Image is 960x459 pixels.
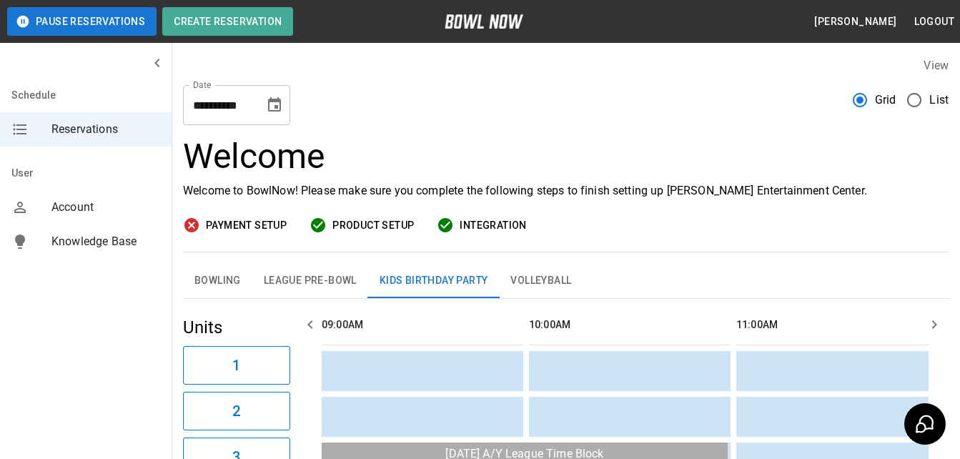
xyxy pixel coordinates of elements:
[7,7,157,36] button: Pause Reservations
[162,7,293,36] button: Create Reservation
[51,233,160,250] span: Knowledge Base
[183,264,949,298] div: inventory tabs
[736,305,938,345] th: 11:00AM
[260,91,289,119] button: Choose date, selected date is Oct 25, 2025
[183,392,290,430] button: 2
[322,305,523,345] th: 09:00AM
[499,264,583,298] button: Volleyball
[529,305,731,345] th: 10:00AM
[332,217,414,235] span: Product Setup
[808,9,902,35] button: [PERSON_NAME]
[875,92,896,109] span: Grid
[460,217,526,235] span: Integration
[924,59,949,72] label: View
[445,14,523,29] img: logo
[183,264,252,298] button: Bowling
[183,346,290,385] button: 1
[252,264,368,298] button: League Pre-Bowl
[183,316,290,339] h5: Units
[206,217,287,235] span: Payment Setup
[232,400,240,423] h6: 2
[368,264,500,298] button: Kids Birthday Party
[232,354,240,377] h6: 1
[51,199,160,216] span: Account
[183,137,949,177] h3: Welcome
[183,182,949,199] p: Welcome to BowlNow! Please make sure you complete the following steps to finish setting up [PERSO...
[51,121,160,138] span: Reservations
[909,9,960,35] button: Logout
[929,92,949,109] span: List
